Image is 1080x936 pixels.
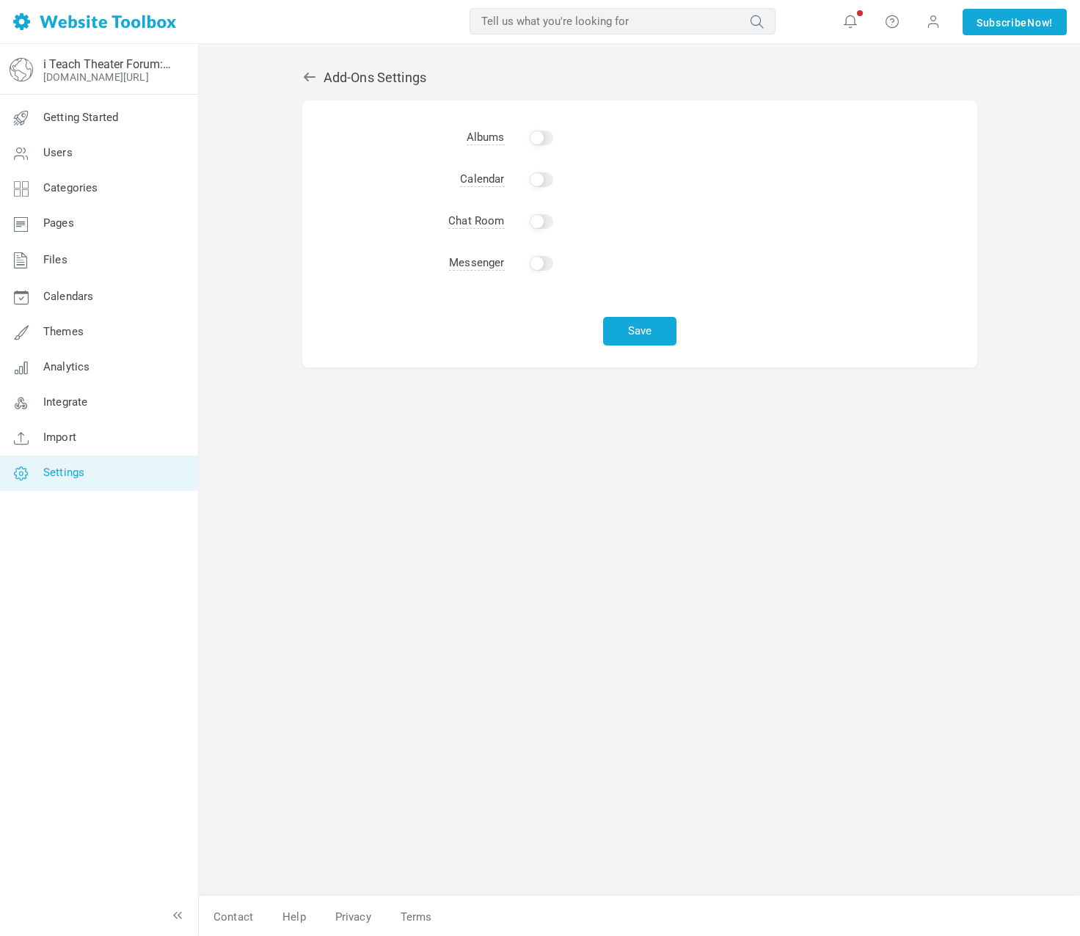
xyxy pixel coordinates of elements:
a: SubscribeNow! [963,9,1067,35]
span: Getting Started [43,111,118,124]
span: Import [43,431,76,444]
span: Files [43,253,67,266]
span: Settings [43,466,84,479]
span: Messenger [449,256,504,271]
a: [DOMAIN_NAME][URL] [43,71,149,83]
span: Now! [1027,15,1053,31]
input: Tell us what you're looking for [470,8,776,34]
a: Contact [199,904,268,930]
a: Privacy [321,904,386,930]
span: Chat Room [448,214,504,229]
span: Users [43,146,73,159]
span: Albums [467,131,505,145]
input: Enable Calendar [530,172,553,187]
h2: Add-Ons Settings [302,70,977,86]
button: Save [603,317,676,345]
a: i Teach Theater Forum: Connect & Collaborate [43,57,171,71]
span: Analytics [43,360,90,373]
a: Terms [386,904,432,930]
span: Categories [43,181,98,194]
a: Help [268,904,321,930]
span: Themes [43,325,84,338]
span: Integrate [43,395,87,409]
span: Pages [43,216,74,230]
span: Calendar [460,172,504,187]
span: Calendars [43,290,93,303]
img: globe-icon.png [10,58,33,81]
